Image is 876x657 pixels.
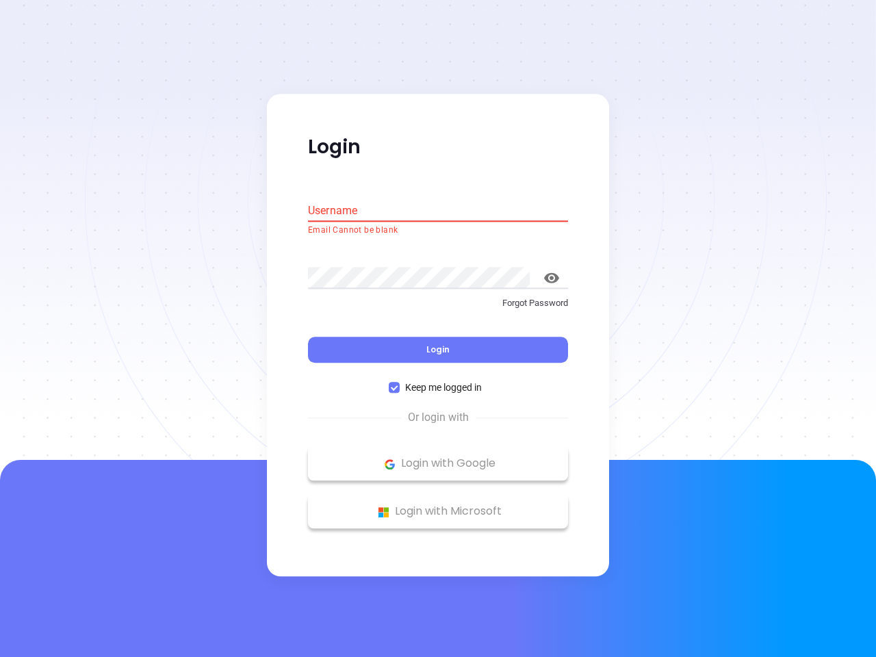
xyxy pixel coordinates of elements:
button: Google Logo Login with Google [308,447,568,481]
img: Google Logo [381,456,398,473]
p: Forgot Password [308,296,568,310]
span: Login [426,344,450,356]
button: Microsoft Logo Login with Microsoft [308,495,568,529]
p: Login with Google [315,454,561,474]
p: Login with Microsoft [315,502,561,522]
p: Email Cannot be blank [308,224,568,237]
p: Login [308,135,568,159]
span: Or login with [401,410,476,426]
span: Keep me logged in [400,381,487,396]
button: Login [308,337,568,363]
a: Forgot Password [308,296,568,321]
img: Microsoft Logo [375,504,392,521]
button: toggle password visibility [535,261,568,294]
